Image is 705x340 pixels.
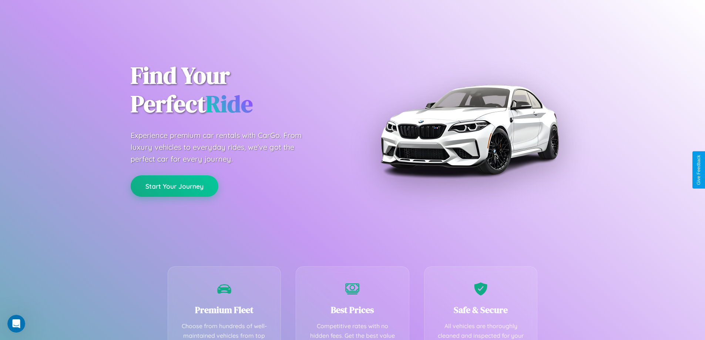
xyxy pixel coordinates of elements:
h3: Premium Fleet [179,304,270,316]
h3: Safe & Secure [436,304,526,316]
h3: Best Prices [307,304,398,316]
iframe: Intercom live chat [7,315,25,333]
div: Give Feedback [696,155,701,185]
span: Ride [206,88,253,120]
h1: Find Your Perfect [131,61,342,118]
p: Experience premium car rentals with CarGo. From luxury vehicles to everyday rides, we've got the ... [131,129,316,165]
button: Start Your Journey [131,175,218,197]
img: Premium BMW car rental vehicle [377,37,562,222]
